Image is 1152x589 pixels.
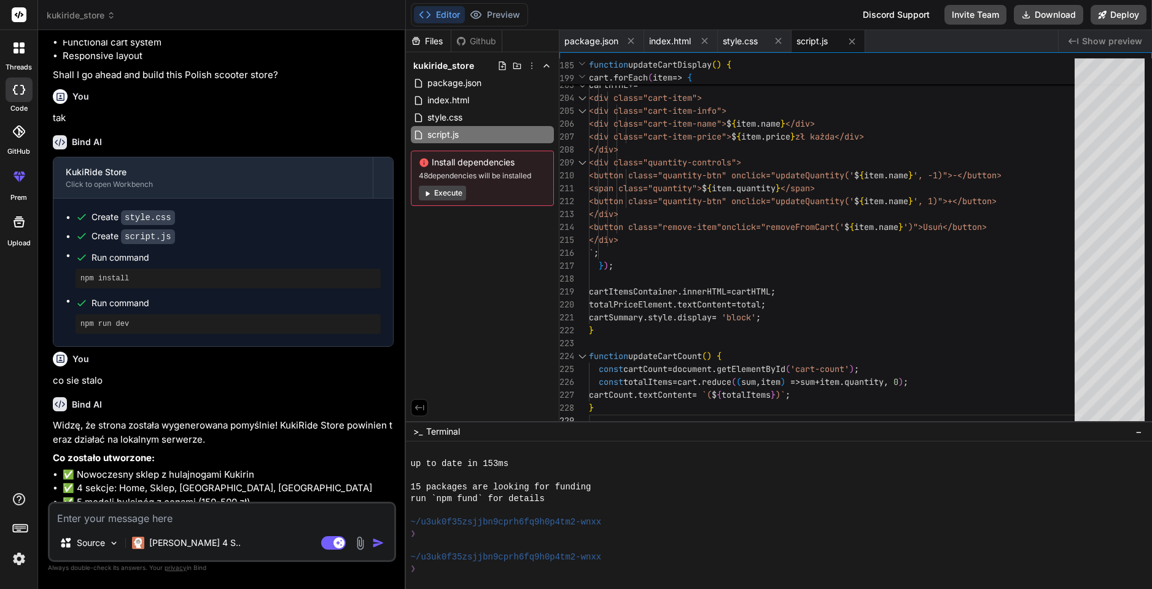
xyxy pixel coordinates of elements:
[574,92,590,105] div: Click to collapse the range.
[723,35,758,47] span: style.css
[628,59,712,70] span: updateCartDisplay
[731,183,736,194] span: .
[864,196,884,207] span: item
[712,363,717,374] span: .
[849,221,854,232] span: {
[761,376,780,387] span: item
[77,537,105,549] p: Source
[406,35,451,47] div: Files
[411,563,417,575] span: ❯
[559,195,573,208] div: 212
[149,537,241,549] p: [PERSON_NAME] 4 S..
[419,171,546,181] span: 48 dependencies will be installed
[589,350,628,362] span: function
[672,72,682,83] span: =>
[66,180,360,189] div: Click to open Workbench
[613,72,648,83] span: forEach
[844,221,849,232] span: $
[411,551,602,563] span: ~/u3uk0f35zsjjbn9cprh6fq9h0p4tm2-wnxx
[559,117,573,130] div: 206
[672,363,712,374] span: document
[559,401,573,414] div: 228
[649,35,691,47] span: index.html
[913,196,997,207] span: ', 1)">+</button>
[785,170,854,181] span: dateQuantity('
[559,169,573,182] div: 210
[726,59,731,70] span: {
[91,230,175,243] div: Create
[677,376,697,387] span: cart
[884,170,889,181] span: .
[419,156,546,168] span: Install dependencies
[712,59,717,70] span: (
[736,299,761,310] span: total
[353,536,367,550] img: attachment
[589,389,633,400] span: cartCount
[889,196,908,207] span: name
[426,110,464,125] span: style.css
[796,35,828,47] span: script.js
[53,374,394,388] p: co sie stalo
[633,389,638,400] span: .
[589,183,702,194] span: <span class="quantity">
[53,157,373,198] button: KukiRide StoreClick to open Workbench
[1082,35,1142,47] span: Show preview
[63,468,394,482] li: ✅ Nowoczesny sklep z hulajnogami Kukirin
[80,319,376,329] pre: npm run dev
[908,170,913,181] span: }
[903,376,908,387] span: ;
[53,111,394,125] p: tak
[91,211,175,224] div: Create
[9,548,29,569] img: settings
[559,298,573,311] div: 220
[790,363,849,374] span: 'cart-count'
[1091,5,1146,25] button: Deploy
[653,72,672,83] span: item
[465,6,525,23] button: Preview
[893,376,898,387] span: 0
[780,183,815,194] span: </span>
[879,221,898,232] span: name
[623,376,672,387] span: totalItems
[707,183,712,194] span: {
[854,363,859,374] span: ;
[780,118,785,129] span: }
[63,496,394,510] li: ✅ 5 modeli hulajnóg z cenami (150-500 zł)
[677,286,682,297] span: .
[628,79,638,90] span: +=
[717,363,785,374] span: getElementById
[72,136,102,148] h6: Bind AI
[574,79,590,92] div: Click to collapse the range.
[884,196,889,207] span: .
[91,297,381,309] span: Run command
[820,376,839,387] span: item
[109,538,119,548] img: Pick Models
[726,286,731,297] span: =
[411,493,545,505] span: run `npm fund` for details
[559,234,573,247] div: 215
[589,118,726,129] span: <div class="cart-item-name">
[589,131,731,142] span: <div class="cart-item-price">
[795,131,864,142] span: zł każda</div>
[643,79,648,90] span: `
[559,92,573,105] div: 204
[731,299,736,310] span: =
[855,5,937,25] div: Discord Support
[776,183,780,194] span: }
[132,537,144,549] img: Claude 4 Sonnet
[559,208,573,221] div: 213
[844,376,884,387] span: quantity
[731,131,736,142] span: $
[731,376,736,387] span: (
[944,5,1006,25] button: Invite Team
[736,376,741,387] span: (
[589,208,618,219] span: </div>
[672,312,677,323] span: .
[628,350,702,362] span: updateCartCount
[574,105,590,117] div: Click to collapse the range.
[677,299,731,310] span: textContent
[63,481,394,496] li: ✅ 4 sekcje: Home, Sklep, [GEOGRAPHIC_DATA], [GEOGRAPHIC_DATA]
[648,72,653,83] span: (
[815,376,820,387] span: +
[411,528,417,540] span: ❯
